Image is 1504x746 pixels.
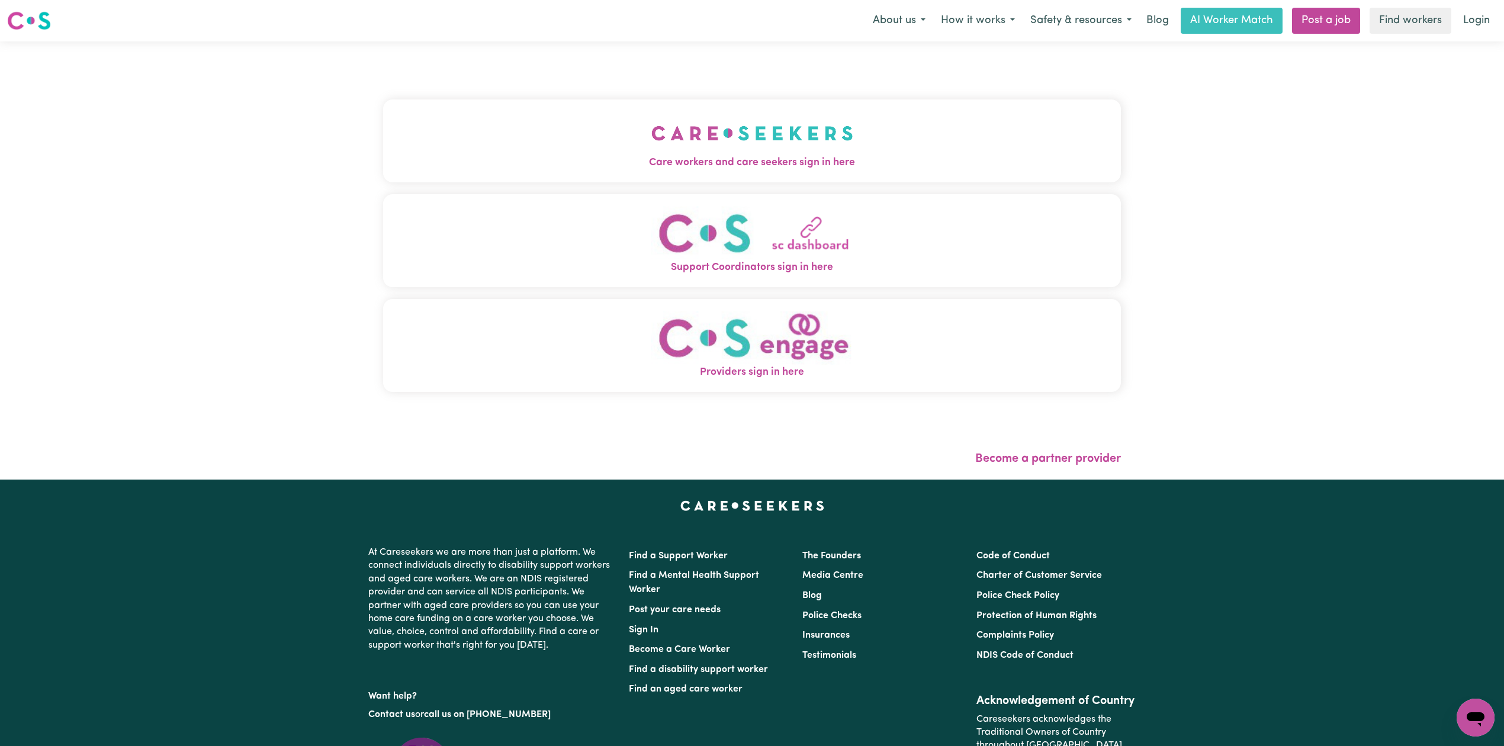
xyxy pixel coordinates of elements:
a: Find an aged care worker [629,684,743,694]
a: Become a partner provider [975,453,1121,465]
p: or [368,703,615,726]
a: Login [1456,8,1497,34]
button: Safety & resources [1023,8,1139,33]
span: Providers sign in here [383,365,1121,380]
a: Careseekers home page [680,501,824,510]
button: About us [865,8,933,33]
a: Careseekers logo [7,7,51,34]
a: Media Centre [802,571,863,580]
a: Code of Conduct [976,551,1050,561]
p: Want help? [368,685,615,703]
span: Care workers and care seekers sign in here [383,155,1121,171]
a: Contact us [368,710,415,719]
span: Support Coordinators sign in here [383,260,1121,275]
a: The Founders [802,551,861,561]
a: NDIS Code of Conduct [976,651,1074,660]
a: Post your care needs [629,605,721,615]
a: Blog [1139,8,1176,34]
a: Police Check Policy [976,591,1059,600]
button: Support Coordinators sign in here [383,194,1121,287]
p: At Careseekers we are more than just a platform. We connect individuals directly to disability su... [368,541,615,657]
a: AI Worker Match [1181,8,1283,34]
button: How it works [933,8,1023,33]
a: Post a job [1292,8,1360,34]
a: Charter of Customer Service [976,571,1102,580]
a: Find a Mental Health Support Worker [629,571,759,594]
h2: Acknowledgement of Country [976,694,1136,708]
button: Care workers and care seekers sign in here [383,99,1121,182]
a: Protection of Human Rights [976,611,1097,620]
button: Providers sign in here [383,299,1121,392]
a: Testimonials [802,651,856,660]
a: Become a Care Worker [629,645,730,654]
iframe: Button to launch messaging window [1457,699,1495,737]
a: Complaints Policy [976,631,1054,640]
a: Find a Support Worker [629,551,728,561]
a: call us on [PHONE_NUMBER] [424,710,551,719]
a: Police Checks [802,611,862,620]
a: Blog [802,591,822,600]
a: Sign In [629,625,658,635]
a: Find workers [1370,8,1451,34]
img: Careseekers logo [7,10,51,31]
a: Find a disability support worker [629,665,768,674]
a: Insurances [802,631,850,640]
